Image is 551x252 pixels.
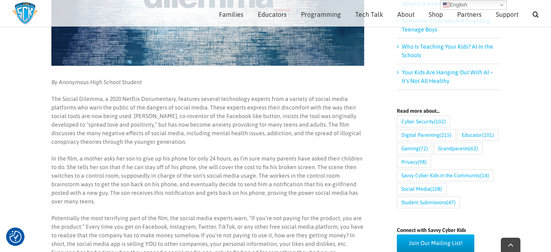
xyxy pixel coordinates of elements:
[418,156,427,167] span: (98)
[480,170,489,181] span: (14)
[397,169,493,181] a: Savvy Cyber Kids in the Community (14 items)
[430,183,442,194] span: (108)
[9,231,22,243] img: Revisit consent button
[12,2,38,25] img: Savvy Cyber Kids Logo
[397,196,460,208] a: Student Submissions (47 items)
[419,143,428,154] span: (72)
[9,231,22,243] button: Consent Preferences
[440,129,451,140] span: (215)
[397,183,447,195] a: Social Media (108 items)
[301,11,341,18] span: Programming
[355,11,383,18] span: Tech Talk
[397,116,450,127] a: Cyber Security (102 items)
[397,11,414,18] span: About
[402,43,493,58] a: Who Is Teaching Your Kids? AI In the Schools
[397,143,432,154] a: Gaming (72 items)
[457,11,482,18] span: Partners
[434,116,446,127] span: (102)
[51,95,364,146] p: The Social Dilemma, a 2020 Netflix Documentary, features several technology experts from a variet...
[397,156,431,168] a: Privacy (98 items)
[496,11,518,18] span: Support
[482,129,494,140] span: (101)
[397,227,500,233] h4: Connect with Savvy Cyber Kids
[443,2,449,8] img: en
[219,11,243,18] span: Families
[51,154,364,206] p: In the film, a mother asks her son to give up his phone for only 24 hours, as I’m sure many paren...
[402,18,490,33] a: Sextortion Criminals Are Targeting Teenage Boys
[258,11,287,18] span: Educators
[397,234,474,252] a: Join Our Mailing List!
[402,69,493,84] a: Your Kids Are Hanging Out With AI – It’s Not All Healthy
[397,129,456,141] a: Digital Parenting (215 items)
[409,240,462,247] span: Join Our Mailing List!
[457,129,498,141] a: Educator (101 items)
[434,143,482,154] a: Grandparents (62 items)
[447,197,456,208] span: (47)
[469,143,478,154] span: (62)
[51,79,142,85] em: By Anonymous High School Student
[429,11,443,18] span: Shop
[397,108,500,114] h4: Read more about…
